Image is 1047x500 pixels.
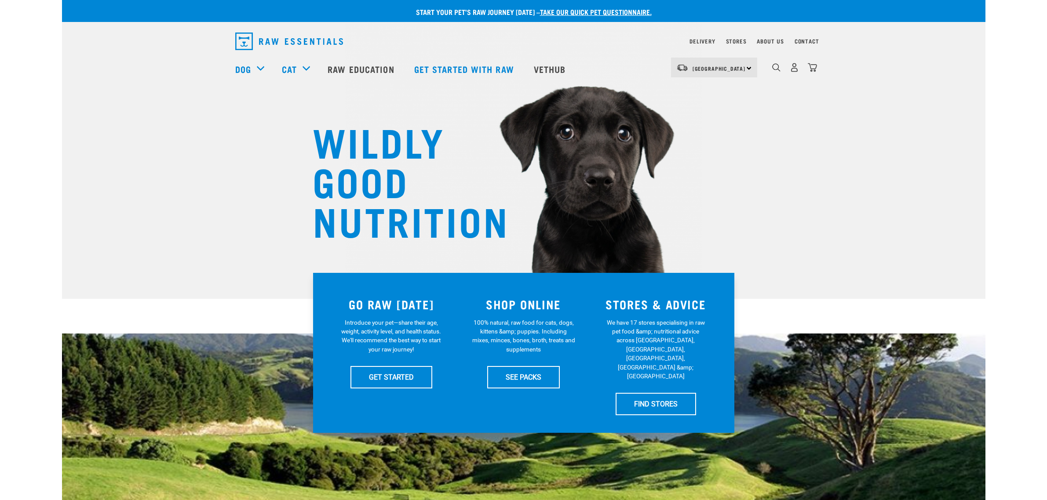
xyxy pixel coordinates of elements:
a: GET STARTED [350,366,432,388]
p: 100% natural, raw food for cats, dogs, kittens &amp; puppies. Including mixes, minces, bones, bro... [472,318,575,354]
a: Vethub [525,51,577,87]
a: Raw Education [319,51,405,87]
img: Raw Essentials Logo [235,33,343,50]
a: About Us [757,40,784,43]
a: FIND STORES [616,393,696,415]
span: [GEOGRAPHIC_DATA] [693,67,746,70]
p: Start your pet’s raw journey [DATE] – [69,7,992,17]
img: van-moving.png [676,64,688,72]
a: Delivery [689,40,715,43]
a: Get started with Raw [405,51,525,87]
h3: GO RAW [DATE] [331,297,452,311]
a: Cat [282,62,297,76]
a: SEE PACKS [487,366,560,388]
img: user.png [790,63,799,72]
p: We have 17 stores specialising in raw pet food &amp; nutritional advice across [GEOGRAPHIC_DATA],... [604,318,708,381]
nav: dropdown navigation [228,29,819,54]
img: home-icon@2x.png [808,63,817,72]
a: Contact [795,40,819,43]
img: home-icon-1@2x.png [772,63,781,72]
a: Stores [726,40,747,43]
nav: dropdown navigation [62,51,985,87]
h3: STORES & ADVICE [595,297,717,311]
a: take our quick pet questionnaire. [540,10,652,14]
p: Introduce your pet—share their age, weight, activity level, and health status. We'll recommend th... [339,318,443,354]
h3: SHOP ONLINE [463,297,584,311]
a: Dog [235,62,251,76]
h1: WILDLY GOOD NUTRITION [313,121,489,239]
